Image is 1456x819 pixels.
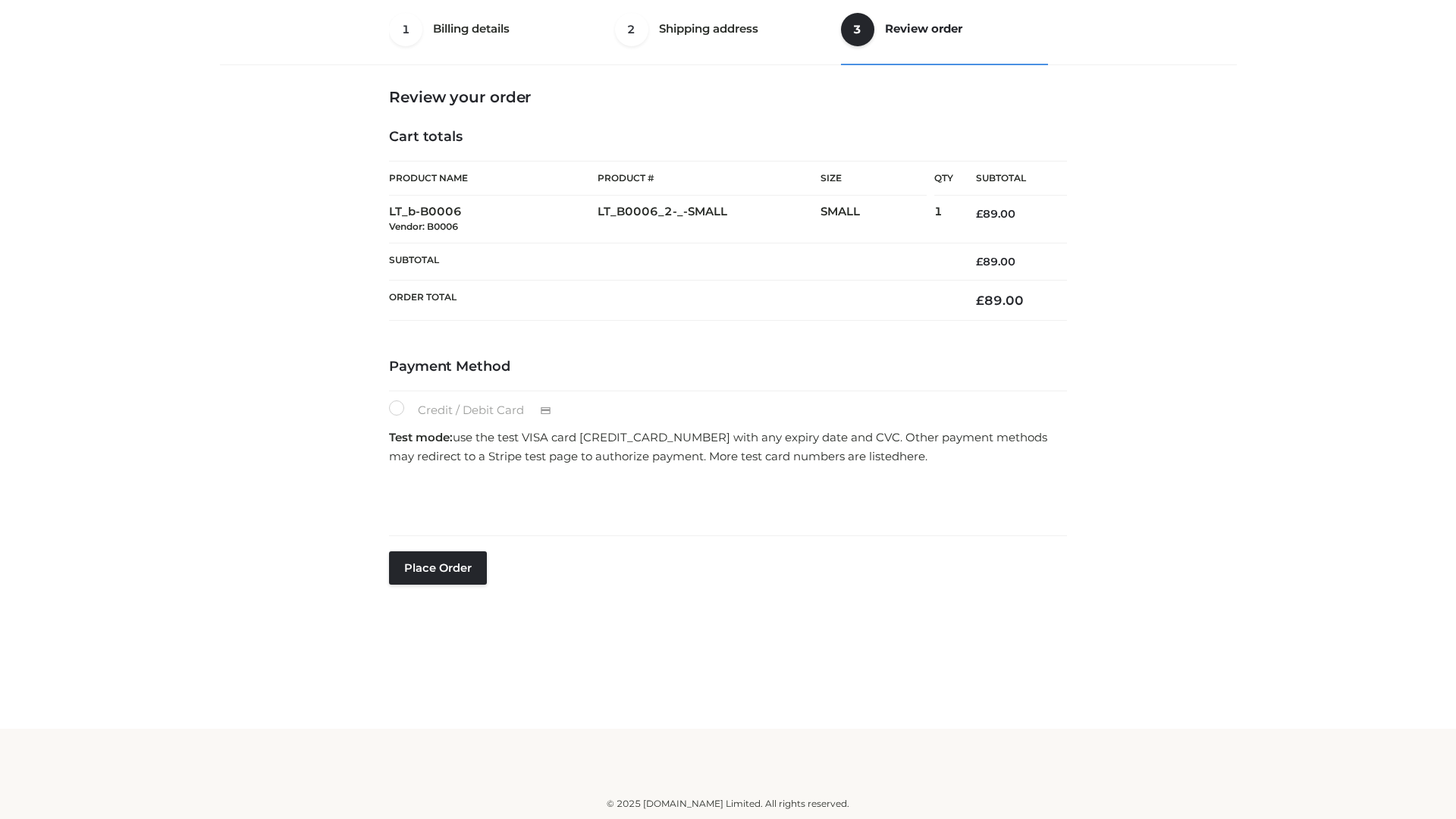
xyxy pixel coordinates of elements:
div: © 2025 [DOMAIN_NAME] Limited. All rights reserved. [225,796,1231,811]
button: Place order [389,551,487,585]
th: Qty [934,161,953,196]
td: SMALL [821,196,934,243]
label: Credit / Debit Card [389,400,567,420]
a: here [899,449,925,463]
th: Product Name [389,161,598,196]
bdi: 89.00 [976,207,1015,221]
bdi: 89.00 [976,255,1015,268]
th: Subtotal [953,162,1067,196]
img: Credit / Debit Card [532,402,560,420]
span: £ [976,207,983,221]
th: Subtotal [389,243,953,280]
h4: Payment Method [389,359,1067,375]
p: use the test VISA card [CREDIT_CARD_NUMBER] with any expiry date and CVC. Other payment methods m... [389,428,1067,466]
span: £ [976,293,984,308]
td: 1 [934,196,953,243]
h4: Cart totals [389,129,1067,146]
th: Product # [598,161,821,196]
th: Size [821,162,927,196]
iframe: Secure payment input frame [386,471,1064,526]
th: Order Total [389,281,953,321]
span: £ [976,255,983,268]
strong: Test mode: [389,430,453,444]
small: Vendor: B0006 [389,221,458,232]
h3: Review your order [389,88,1067,106]
td: LT_B0006_2-_-SMALL [598,196,821,243]
td: LT_b-B0006 [389,196,598,243]
bdi: 89.00 [976,293,1024,308]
